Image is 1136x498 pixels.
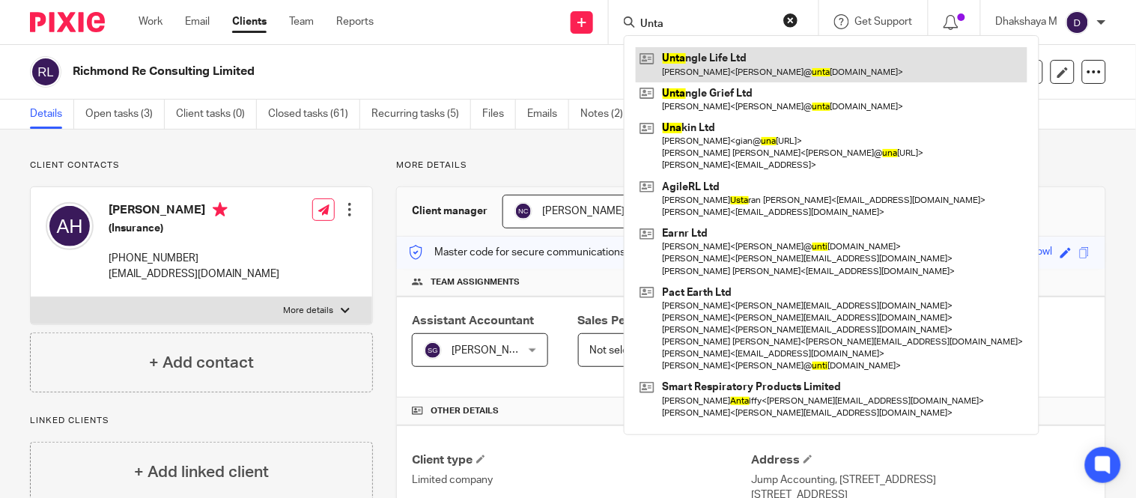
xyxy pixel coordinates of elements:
[73,64,736,79] h2: Richmond Re Consulting Limited
[527,100,569,129] a: Emails
[783,13,798,28] button: Clear
[996,14,1058,29] p: Dhakshaya M
[412,452,751,468] h4: Client type
[232,14,267,29] a: Clients
[855,16,913,27] span: Get Support
[431,405,499,417] span: Other details
[30,415,373,427] p: Linked clients
[412,204,487,219] h3: Client manager
[176,100,257,129] a: Client tasks (0)
[109,251,279,266] p: [PHONE_NUMBER]
[30,160,373,171] p: Client contacts
[424,341,442,359] img: svg%3E
[109,202,279,221] h4: [PERSON_NAME]
[109,267,279,282] p: [EMAIL_ADDRESS][DOMAIN_NAME]
[639,18,774,31] input: Search
[580,100,635,129] a: Notes (2)
[514,202,532,220] img: svg%3E
[578,315,652,327] span: Sales Person
[134,461,269,484] h4: + Add linked client
[30,100,74,129] a: Details
[482,100,516,129] a: Files
[590,345,651,356] span: Not selected
[149,351,254,374] h4: + Add contact
[30,12,105,32] img: Pixie
[1066,10,1090,34] img: svg%3E
[452,345,534,356] span: [PERSON_NAME]
[371,100,471,129] a: Recurring tasks (5)
[30,56,61,88] img: svg%3E
[412,473,751,488] p: Limited company
[412,315,534,327] span: Assistant Accountant
[751,473,1090,488] p: Jump Accounting, [STREET_ADDRESS]
[396,160,1106,171] p: More details
[289,14,314,29] a: Team
[85,100,165,129] a: Open tasks (3)
[751,452,1090,468] h4: Address
[431,276,520,288] span: Team assignments
[213,202,228,217] i: Primary
[139,14,162,29] a: Work
[283,305,333,317] p: More details
[268,100,360,129] a: Closed tasks (61)
[46,202,94,250] img: svg%3E
[408,245,666,260] p: Master code for secure communications and files
[542,206,625,216] span: [PERSON_NAME]
[185,14,210,29] a: Email
[336,14,374,29] a: Reports
[109,221,279,236] h5: (Insurance)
